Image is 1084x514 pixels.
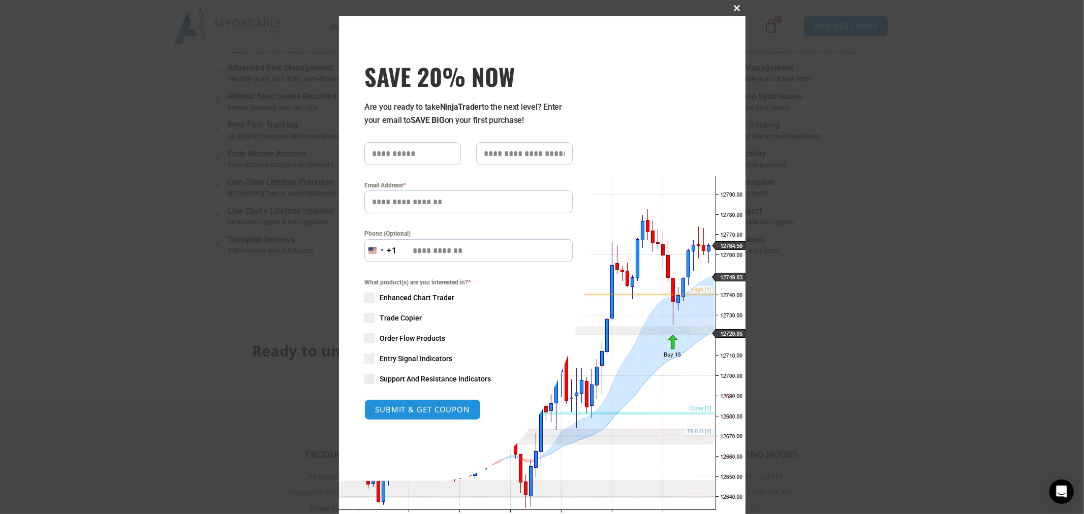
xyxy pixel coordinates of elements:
[364,399,481,420] button: SUBMIT & GET COUPON
[364,293,573,303] label: Enhanced Chart Trader
[440,102,481,112] strong: NinjaTrader
[364,333,573,343] label: Order Flow Products
[1049,479,1074,504] div: Open Intercom Messenger
[387,244,397,258] div: +1
[380,354,452,364] span: Entry Signal Indicators
[364,101,573,127] p: Are you ready to take to the next level? Enter your email to on your first purchase!
[364,277,573,287] span: What product(s) are you interested in?
[380,293,454,303] span: Enhanced Chart Trader
[364,239,397,262] button: Selected country
[364,354,573,364] label: Entry Signal Indicators
[364,229,573,239] label: Phone (Optional)
[364,313,573,323] label: Trade Copier
[380,333,445,343] span: Order Flow Products
[380,313,422,323] span: Trade Copier
[364,374,573,384] label: Support And Resistance Indicators
[380,374,491,384] span: Support And Resistance Indicators
[364,180,573,190] label: Email Address
[410,115,444,125] strong: SAVE BIG
[364,62,573,90] span: SAVE 20% NOW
